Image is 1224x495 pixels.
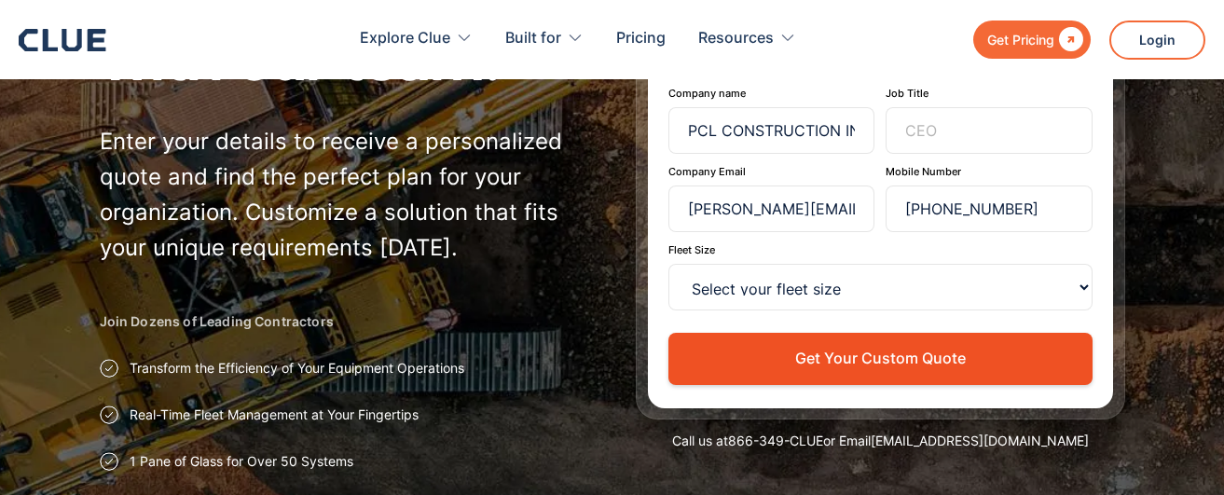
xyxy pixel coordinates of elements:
[130,452,353,471] p: 1 Pane of Glass for Over 50 Systems
[871,433,1089,448] a: [EMAIL_ADDRESS][DOMAIN_NAME]
[1054,28,1083,51] div: 
[505,9,584,68] div: Built for
[668,243,1093,256] label: Fleet Size
[616,9,666,68] a: Pricing
[668,165,875,178] label: Company Email
[360,9,473,68] div: Explore Clue
[886,107,1093,154] input: CEO
[100,124,589,266] p: Enter your details to receive a personalized quote and find the perfect plan for your organizatio...
[360,9,450,68] div: Explore Clue
[130,359,464,378] p: Transform the Efficiency of Your Equipment Operations
[886,87,1093,100] label: Job Title
[100,359,118,378] img: Approval checkmark icon
[505,9,561,68] div: Built for
[973,21,1091,59] a: Get Pricing
[100,312,589,331] h2: Join Dozens of Leading Contractors
[1109,21,1205,60] a: Login
[100,406,118,424] img: Approval checkmark icon
[636,432,1125,450] div: Call us at or Email
[698,9,774,68] div: Resources
[728,433,823,448] a: 866-349-CLUE
[987,28,1054,51] div: Get Pricing
[668,333,1093,384] button: Get Your Custom Quote
[698,9,796,68] div: Resources
[668,87,875,100] label: Company name
[886,165,1093,178] label: Mobile Number
[668,186,875,232] input: benholt@usa.com
[100,452,118,471] img: Approval checkmark icon
[668,107,875,154] input: US Contractor Inc.
[130,406,419,424] p: Real-Time Fleet Management at Your Fingertips
[886,186,1093,232] input: (123)-456-7890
